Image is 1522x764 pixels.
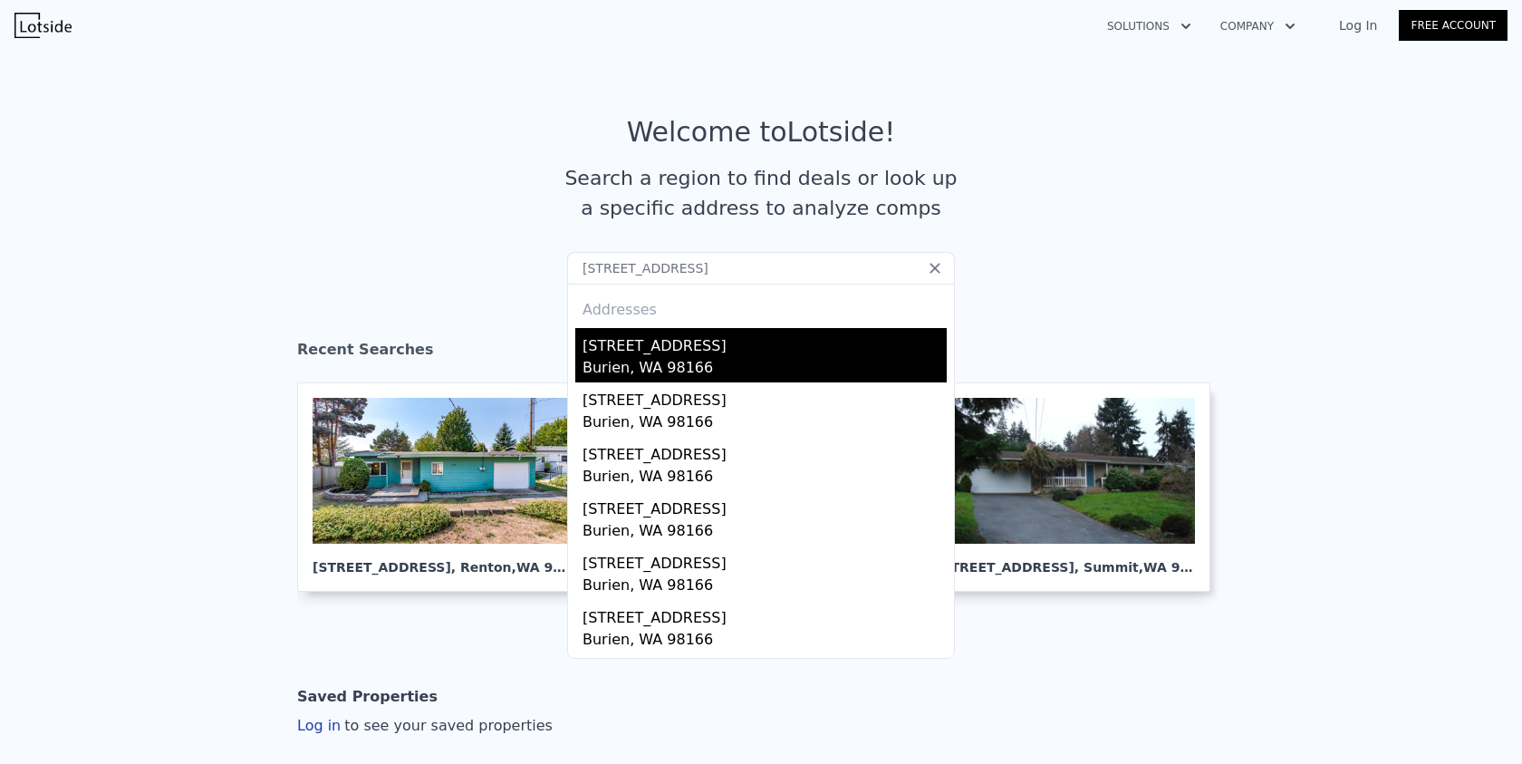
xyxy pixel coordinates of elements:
[583,437,947,466] div: [STREET_ADDRESS]
[1139,560,1216,575] span: , WA 98373
[1399,10,1508,41] a: Free Account
[583,600,947,629] div: [STREET_ADDRESS]
[1317,16,1399,34] a: Log In
[297,382,602,592] a: [STREET_ADDRESS], Renton,WA 98055
[583,575,947,600] div: Burien, WA 98166
[313,544,572,576] div: [STREET_ADDRESS] , Renton
[583,546,947,575] div: [STREET_ADDRESS]
[512,560,589,575] span: , WA 98055
[14,13,72,38] img: Lotside
[297,715,553,737] div: Log in
[920,382,1225,592] a: [STREET_ADDRESS], Summit,WA 98373
[1206,10,1310,43] button: Company
[575,285,947,328] div: Addresses
[583,491,947,520] div: [STREET_ADDRESS]
[297,324,1225,382] div: Recent Searches
[297,679,438,715] div: Saved Properties
[936,544,1195,576] div: [STREET_ADDRESS] , Summit
[583,466,947,491] div: Burien, WA 98166
[583,328,947,357] div: [STREET_ADDRESS]
[583,520,947,546] div: Burien, WA 98166
[558,163,964,223] div: Search a region to find deals or look up a specific address to analyze comps
[583,357,947,382] div: Burien, WA 98166
[567,252,955,285] input: Search an address or region...
[583,411,947,437] div: Burien, WA 98166
[341,717,553,734] span: to see your saved properties
[627,116,896,149] div: Welcome to Lotside !
[583,382,947,411] div: [STREET_ADDRESS]
[583,654,947,683] div: [STREET_ADDRESS]
[1093,10,1206,43] button: Solutions
[583,629,947,654] div: Burien, WA 98166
